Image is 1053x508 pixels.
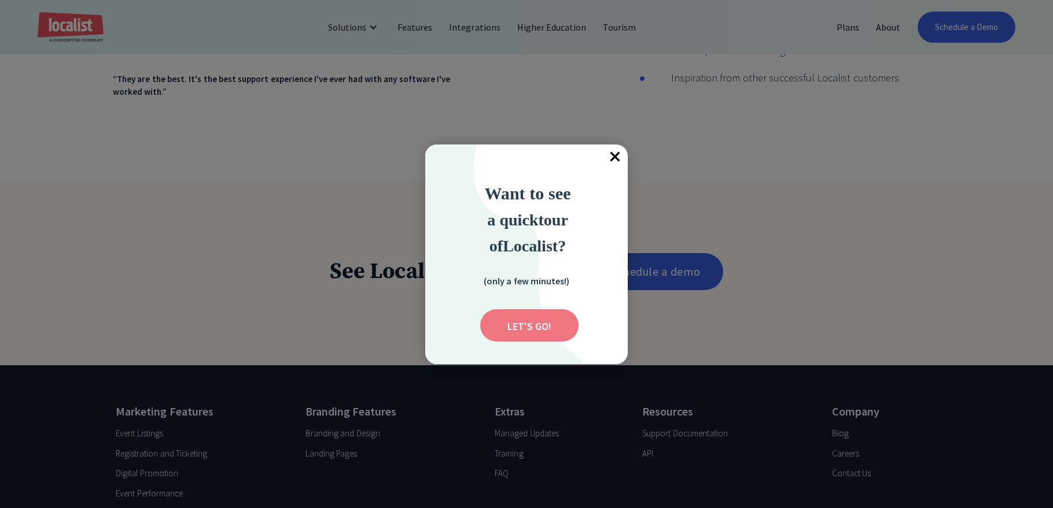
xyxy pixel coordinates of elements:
[538,211,551,229] strong: to
[602,144,628,170] span: Close
[489,211,568,255] strong: ur of
[485,184,571,203] strong: Want to see
[452,180,603,258] div: Want to see a quick tour of Localist?
[602,144,628,170] div: Close popup
[469,273,584,288] div: (only a few minutes!)
[484,275,569,287] strong: (only a few minutes!)
[487,211,538,229] span: a quick
[503,237,566,255] strong: Localist?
